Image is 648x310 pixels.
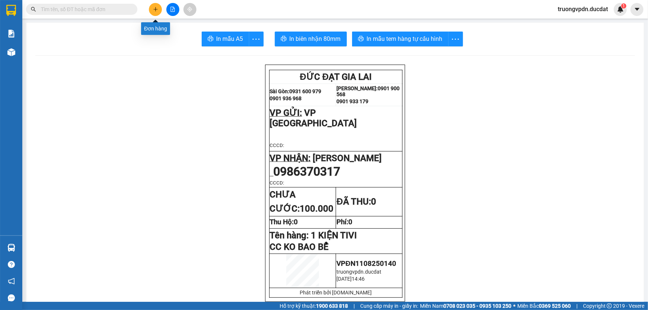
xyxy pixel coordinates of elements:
[70,21,116,28] strong: [PERSON_NAME]:
[149,3,162,16] button: plus
[348,218,352,226] span: 0
[420,302,511,310] span: Miền Nam
[249,32,264,46] button: more
[41,5,128,13] input: Tìm tên, số ĐT hoặc mã đơn
[631,3,644,16] button: caret-down
[5,33,41,40] strong: 0901 936 968
[607,303,612,309] span: copyright
[336,218,352,226] strong: Phí:
[8,294,15,301] span: message
[170,7,175,12] span: file-add
[270,189,334,214] strong: CHƯA CƯỚC:
[7,244,15,252] img: warehouse-icon
[336,98,368,104] strong: 0901 933 179
[5,25,27,32] strong: Sài Gòn:
[336,85,378,91] strong: [PERSON_NAME]:
[7,30,15,37] img: solution-icon
[513,304,515,307] span: ⚪️
[617,6,624,13] img: icon-new-feature
[275,32,347,46] button: printerIn biên nhận 80mm
[336,269,381,275] span: truongvpdn.ducdat
[358,36,364,43] span: printer
[31,7,36,12] span: search
[300,72,372,82] span: ĐỨC ĐẠT GIA LAI
[249,35,263,44] span: more
[8,278,15,285] span: notification
[202,32,249,46] button: printerIn mẫu A5
[270,95,302,101] strong: 0901 936 968
[336,85,400,97] strong: 0901 900 568
[70,21,130,35] strong: 0901 900 568
[336,260,396,268] span: VPĐN1108250140
[300,203,334,214] span: 100.000
[280,302,348,310] span: Hỗ trợ kỹ thuật:
[70,36,106,43] strong: 0901 933 179
[270,230,357,241] span: Tên hàng:
[634,6,641,13] span: caret-down
[270,242,329,252] span: CC KO BAO BỂ
[27,25,64,32] strong: 0931 600 979
[371,196,376,207] span: 0
[294,218,298,226] span: 0
[576,302,577,310] span: |
[6,5,16,16] img: logo-vxr
[336,196,376,207] strong: ĐÃ THU:
[352,276,365,282] span: 14:46
[270,143,284,148] span: CCCD:
[166,3,179,16] button: file-add
[352,32,449,46] button: printerIn mẫu tem hàng tự cấu hình
[316,303,348,309] strong: 1900 633 818
[281,36,287,43] span: printer
[622,3,625,9] span: 1
[270,108,357,128] span: VP [GEOGRAPHIC_DATA]
[5,46,92,67] span: VP [GEOGRAPHIC_DATA]
[270,153,311,163] span: VP NHẬN:
[443,303,511,309] strong: 0708 023 035 - 0935 103 250
[269,288,403,297] td: Phát triển bởi [DOMAIN_NAME]
[8,261,15,268] span: question-circle
[183,3,196,16] button: aim
[5,46,37,57] span: VP GỬI:
[208,36,214,43] span: printer
[290,34,341,43] span: In biên nhận 80mm
[336,276,352,282] span: [DATE]
[311,230,357,241] span: 1 KIỆN TIVI
[270,108,302,118] span: VP GỬI:
[354,302,355,310] span: |
[270,180,284,186] span: CCCD:
[187,7,192,12] span: aim
[448,32,463,46] button: more
[7,48,15,56] img: warehouse-icon
[360,302,418,310] span: Cung cấp máy in - giấy in:
[552,4,614,14] span: truongvpdn.ducdat
[290,88,322,94] strong: 0931 600 979
[313,153,382,163] span: [PERSON_NAME]
[153,7,158,12] span: plus
[32,7,104,17] span: ĐỨC ĐẠT GIA LAI
[270,218,298,226] strong: Thu Hộ:
[539,303,571,309] strong: 0369 525 060
[621,3,626,9] sup: 1
[517,302,571,310] span: Miền Bắc
[449,35,463,44] span: more
[216,34,243,43] span: In mẫu A5
[367,34,443,43] span: In mẫu tem hàng tự cấu hình
[270,88,290,94] strong: Sài Gòn:
[274,164,341,179] span: 0986370317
